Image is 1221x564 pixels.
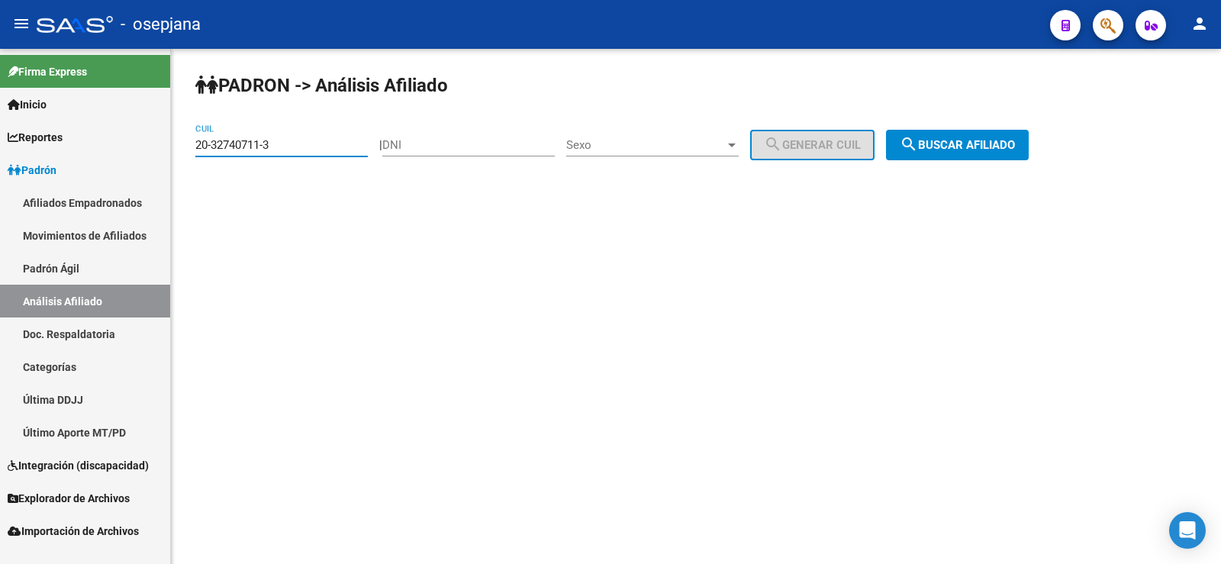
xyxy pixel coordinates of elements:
[8,129,63,146] span: Reportes
[8,162,56,179] span: Padrón
[1169,512,1206,549] div: Open Intercom Messenger
[750,130,875,160] button: Generar CUIL
[8,63,87,80] span: Firma Express
[886,130,1029,160] button: Buscar afiliado
[566,138,725,152] span: Sexo
[8,523,139,540] span: Importación de Archivos
[12,15,31,33] mat-icon: menu
[900,138,1015,152] span: Buscar afiliado
[1190,15,1209,33] mat-icon: person
[8,457,149,474] span: Integración (discapacidad)
[121,8,201,41] span: - osepjana
[900,135,918,153] mat-icon: search
[195,75,448,96] strong: PADRON -> Análisis Afiliado
[8,490,130,507] span: Explorador de Archivos
[379,138,886,152] div: |
[764,135,782,153] mat-icon: search
[764,138,861,152] span: Generar CUIL
[8,96,47,113] span: Inicio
